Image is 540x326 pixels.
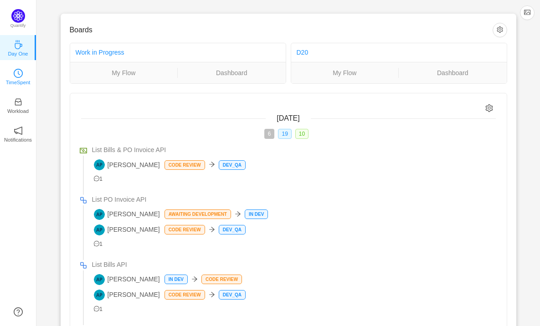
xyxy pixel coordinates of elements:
p: Code Review [202,275,242,284]
span: 6 [264,129,275,139]
p: Code Review [165,225,205,234]
p: Day One [8,50,28,58]
span: [PERSON_NAME] [94,224,160,235]
a: icon: inboxWorkload [14,100,23,109]
i: icon: clock-circle [14,69,23,78]
p: Workload [7,107,29,115]
span: 10 [295,129,309,139]
p: Quantify [10,23,26,29]
p: Dev_QA [219,225,245,234]
span: 1 [94,306,103,312]
a: List Bills API [92,260,496,270]
p: Notifications [4,136,32,144]
span: 19 [278,129,291,139]
i: icon: message [94,306,100,312]
p: Dev_QA [219,161,245,169]
a: Dashboard [178,68,286,78]
i: icon: setting [485,104,493,112]
p: TimeSpent [6,78,31,87]
span: 1 [94,241,103,247]
a: icon: coffeeDay One [14,43,23,52]
img: AP [94,224,105,235]
i: icon: coffee [14,40,23,49]
img: AP [94,159,105,170]
span: 1 [94,176,103,182]
a: icon: clock-circleTimeSpent [14,71,23,81]
p: Code Review [165,290,205,299]
img: AP [94,290,105,301]
span: List Bills & PO Invoice API [92,145,166,155]
img: AP [94,209,105,220]
button: icon: picture [520,5,535,20]
span: [PERSON_NAME] [94,209,160,220]
p: In Dev [245,210,267,219]
a: icon: notificationNotifications [14,129,23,138]
img: AP [94,274,105,285]
i: icon: notification [14,126,23,135]
i: icon: inbox [14,97,23,107]
h3: Boards [70,25,493,35]
i: icon: arrow-right [191,276,198,282]
a: D20 [297,49,309,56]
a: My Flow [70,68,178,78]
span: List PO Invoice API [92,195,147,204]
a: My Flow [291,68,399,78]
a: List PO Invoice API [92,195,496,204]
i: icon: arrow-right [209,161,215,168]
a: List Bills & PO Invoice API [92,145,496,155]
i: icon: arrow-right [235,211,241,217]
button: icon: setting [493,23,507,37]
span: [PERSON_NAME] [94,274,160,285]
span: List Bills API [92,260,127,270]
p: In Dev [165,275,187,284]
span: [PERSON_NAME] [94,159,160,170]
span: [DATE] [277,114,299,122]
i: icon: arrow-right [209,291,215,298]
i: icon: arrow-right [209,226,215,233]
p: Awaiting Development [165,210,231,219]
a: icon: question-circle [14,307,23,316]
p: Dev_QA [219,290,245,299]
i: icon: message [94,176,100,182]
img: Quantify [11,9,25,23]
a: Work in Progress [76,49,124,56]
p: Code Review [165,161,205,169]
span: [PERSON_NAME] [94,290,160,301]
a: Dashboard [399,68,507,78]
i: icon: message [94,241,100,247]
